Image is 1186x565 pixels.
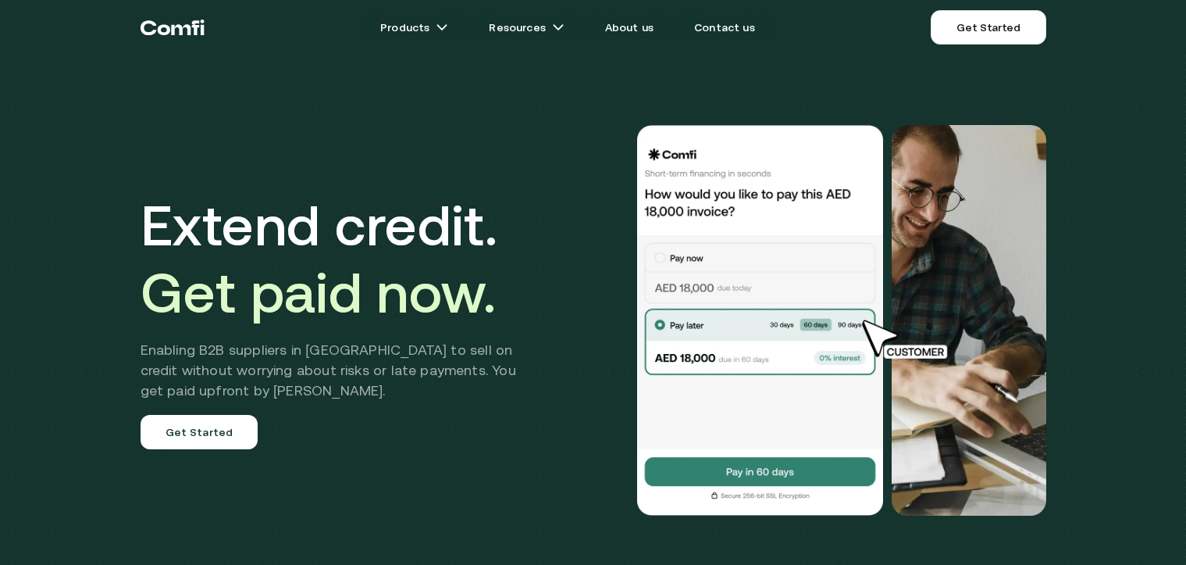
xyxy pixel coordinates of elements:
img: arrow icons [552,21,565,34]
a: About us [586,12,672,43]
a: Resourcesarrow icons [470,12,582,43]
a: Return to the top of the Comfi home page [141,4,205,51]
h2: Enabling B2B suppliers in [GEOGRAPHIC_DATA] to sell on credit without worrying about risks or lat... [141,340,540,401]
a: Get Started [931,10,1045,45]
a: Contact us [675,12,774,43]
h1: Extend credit. [141,191,540,326]
span: Get paid now. [141,260,497,324]
img: Would you like to pay this AED 18,000.00 invoice? [636,125,885,516]
a: Get Started [141,415,258,449]
img: cursor [851,317,965,361]
img: Would you like to pay this AED 18,000.00 invoice? [892,125,1046,516]
a: Productsarrow icons [361,12,467,43]
img: arrow icons [436,21,448,34]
